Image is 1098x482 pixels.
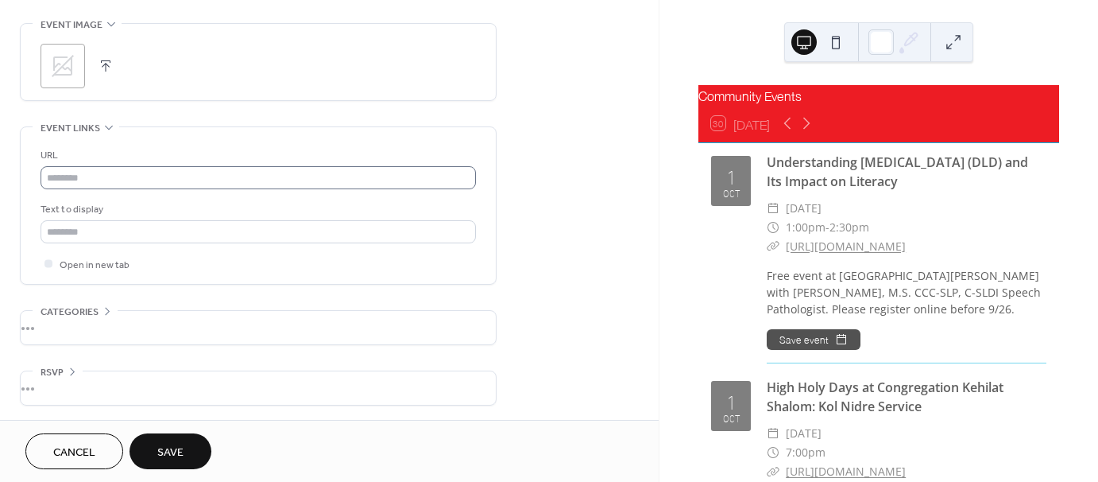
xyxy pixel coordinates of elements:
[767,329,860,350] button: Save event
[767,443,779,462] div: ​
[767,462,779,481] div: ​
[786,218,825,237] span: 1:00pm
[130,433,211,469] button: Save
[786,464,906,479] a: [URL][DOMAIN_NAME]
[41,120,100,137] span: Event links
[767,379,1003,415] a: High Holy Days at Congregation Kehilat Shalom: Kol Nidre Service
[41,147,473,164] div: URL
[767,237,779,256] div: ​
[21,371,496,405] div: •••
[21,311,496,344] div: •••
[723,188,740,198] div: Oct
[41,44,85,88] div: ;
[767,424,779,443] div: ​
[41,17,102,33] span: Event image
[825,218,829,237] span: -
[786,424,822,443] span: [DATE]
[25,433,123,469] button: Cancel
[60,257,130,274] span: Open in new tab
[723,413,740,423] div: Oct
[53,445,95,461] span: Cancel
[767,154,1028,190] a: Understanding [MEDICAL_DATA] (DLD) and Its Impact on Literacy
[829,218,869,237] span: 2:30pm
[786,199,822,218] span: [DATE]
[786,239,906,254] a: [URL][DOMAIN_NAME]
[767,267,1046,317] div: Free event at [GEOGRAPHIC_DATA][PERSON_NAME] with [PERSON_NAME], M.S. CCC-SLP, C-SLDI Speech Path...
[157,445,184,461] span: Save
[726,165,737,185] div: 1
[41,304,99,321] span: Categories
[41,201,473,218] div: Text to display
[726,390,737,410] div: 1
[786,443,825,462] span: 7:00pm
[41,364,64,381] span: RSVP
[767,218,779,237] div: ​
[698,85,1059,104] div: Community Events
[767,199,779,218] div: ​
